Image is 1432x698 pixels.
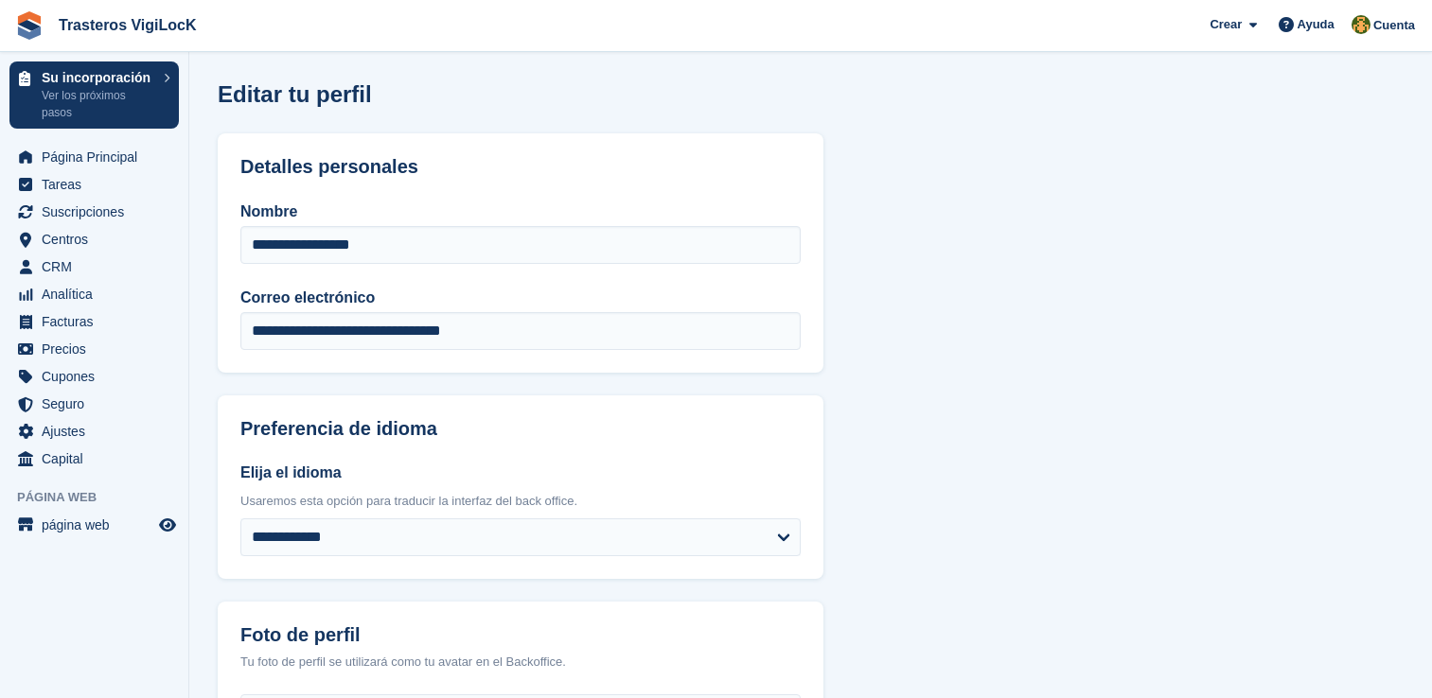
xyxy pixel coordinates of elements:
h2: Preferencia de idioma [240,418,801,440]
a: menu [9,363,179,390]
a: Trasteros VigiLocK [51,9,204,41]
a: menu [9,308,179,335]
span: Tareas [42,171,155,198]
a: menu [9,336,179,362]
div: Tu foto de perfil se utilizará como tu avatar en el Backoffice. [240,653,801,672]
span: Analítica [42,281,155,307]
label: Correo electrónico [240,287,801,309]
span: Cupones [42,363,155,390]
a: Vista previa de la tienda [156,514,179,536]
span: Facturas [42,308,155,335]
span: Suscripciones [42,199,155,225]
a: menu [9,171,179,198]
span: Cuenta [1373,16,1415,35]
p: Ver los próximos pasos [42,87,154,121]
a: menú [9,512,179,538]
img: Arantxa Villegas [1352,15,1370,34]
span: Ajustes [42,418,155,445]
span: CRM [42,253,155,280]
a: Su incorporación Ver los próximos pasos [9,61,179,129]
span: Página web [17,488,188,507]
a: menu [9,445,179,472]
span: Capital [42,445,155,472]
label: Nombre [240,201,801,223]
h1: Editar tu perfil [218,81,372,107]
div: Usaremos esta opción para traducir la interfaz del back office. [240,492,801,511]
label: Elija el idioma [240,462,801,484]
a: menu [9,281,179,307]
span: Centros [42,226,155,253]
a: menu [9,418,179,445]
span: Precios [42,336,155,362]
label: Foto de perfil [240,624,801,646]
p: Su incorporación [42,71,154,84]
h2: Detalles personales [240,156,801,178]
img: stora-icon-8386f47178a22dfd0bd8f6a31ec36ba5ce8667c1dd55bd0f319d3a0aa187defe.svg [15,11,44,40]
a: menu [9,253,179,280]
a: menu [9,199,179,225]
span: Página Principal [42,144,155,170]
a: menu [9,226,179,253]
span: Crear [1210,15,1242,34]
span: Seguro [42,391,155,417]
span: Ayuda [1298,15,1335,34]
span: página web [42,512,155,538]
a: menu [9,144,179,170]
a: menu [9,391,179,417]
